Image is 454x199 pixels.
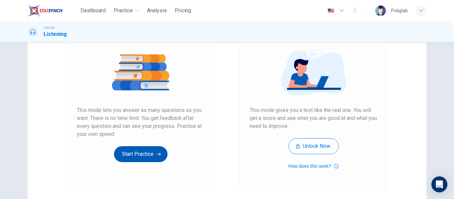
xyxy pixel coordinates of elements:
img: Profile picture [375,5,386,16]
div: Poliglab [391,7,408,15]
span: This mode lets you answer as many questions as you want. There is no time limit. You get feedback... [77,106,204,138]
span: TOEFL® [44,26,54,30]
img: EduSynch logo [28,4,62,17]
button: Practice [111,5,142,17]
span: Dashboard [80,7,106,15]
span: Practice [114,7,133,15]
a: EduSynch logo [28,4,78,17]
span: Pricing [175,7,191,15]
button: Pricing [172,5,194,17]
h1: Listening [44,30,67,38]
button: Analysis [144,5,170,17]
button: How does this work? [288,162,338,170]
button: Start Practice [114,146,168,162]
span: This mode gives you a test like the real one. You will get a score and see what you are good at a... [250,106,377,130]
button: Dashboard [78,5,108,17]
img: en [327,8,335,13]
div: Open Intercom Messenger [431,176,447,192]
span: Analysis [147,7,167,15]
button: Unlock Now [288,138,339,154]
